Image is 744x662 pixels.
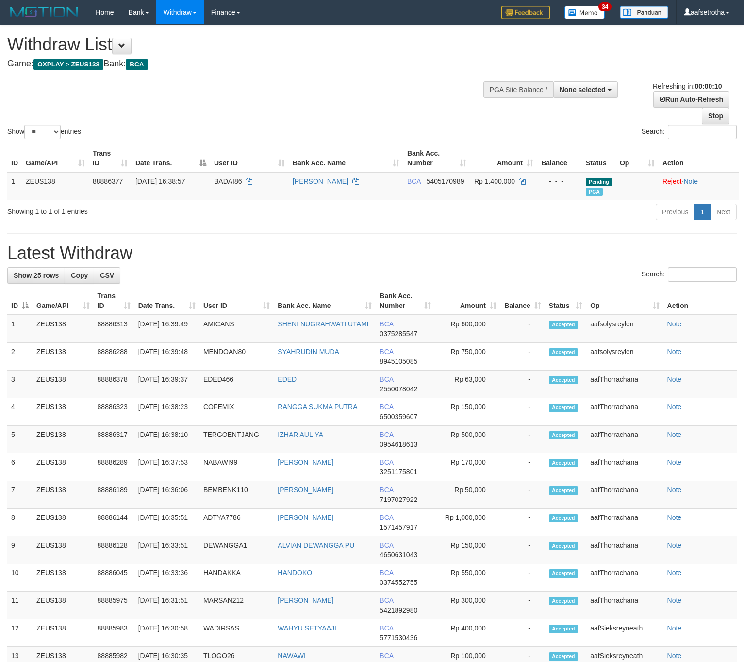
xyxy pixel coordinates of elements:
a: IZHAR AULIYA [278,431,323,438]
span: BCA [126,59,148,70]
td: Rp 600,000 [435,315,500,343]
span: OXPLAY > ZEUS138 [33,59,103,70]
a: Next [710,204,737,220]
span: Accepted [549,376,578,384]
span: BCA [380,652,393,660]
a: Note [667,624,682,632]
span: Accepted [549,542,578,550]
td: MARSAN212 [199,592,274,619]
a: SYAHRUDIN MUDA [278,348,339,355]
span: BCA [380,431,393,438]
td: ZEUS138 [33,426,94,453]
td: aafThorrachana [586,453,663,481]
span: BCA [380,458,393,466]
th: Balance: activate to sort column ascending [500,287,545,315]
td: aafsolysreylen [586,343,663,371]
td: Rp 50,000 [435,481,500,509]
td: 2 [7,343,33,371]
span: Accepted [549,404,578,412]
th: ID: activate to sort column descending [7,287,33,315]
span: Copy 0375285547 to clipboard [380,330,417,338]
span: BCA [380,403,393,411]
td: - [500,481,545,509]
td: 88885983 [94,619,134,647]
a: CSV [94,267,120,284]
td: ZEUS138 [33,481,94,509]
img: panduan.png [620,6,668,19]
th: Date Trans.: activate to sort column ascending [134,287,199,315]
a: Note [667,348,682,355]
td: 1 [7,315,33,343]
span: Copy 0374552755 to clipboard [380,579,417,586]
td: Rp 300,000 [435,592,500,619]
th: Bank Acc. Number: activate to sort column ascending [403,145,470,172]
span: Copy 5405170989 to clipboard [427,178,464,185]
td: ADTYA7786 [199,509,274,536]
td: - [500,371,545,398]
a: [PERSON_NAME] [278,458,333,466]
td: 88886045 [94,564,134,592]
th: Trans ID: activate to sort column ascending [94,287,134,315]
span: [DATE] 16:38:57 [135,178,185,185]
label: Search: [642,267,737,282]
td: ZEUS138 [33,371,94,398]
a: Reject [662,178,682,185]
span: BCA [380,569,393,577]
div: Showing 1 to 1 of 1 entries [7,203,303,216]
td: 88886128 [94,536,134,564]
span: Accepted [549,652,578,661]
a: Note [667,569,682,577]
td: aafThorrachana [586,536,663,564]
a: NAWAWI [278,652,306,660]
td: NABAWI99 [199,453,274,481]
span: Accepted [549,431,578,439]
td: 12 [7,619,33,647]
td: DEWANGGA1 [199,536,274,564]
span: Accepted [549,597,578,605]
span: BCA [380,375,393,383]
span: Accepted [549,625,578,633]
td: aafThorrachana [586,398,663,426]
a: Note [667,403,682,411]
td: Rp 150,000 [435,536,500,564]
a: [PERSON_NAME] [278,486,333,494]
span: Copy 8945105085 to clipboard [380,357,417,365]
td: [DATE] 16:38:23 [134,398,199,426]
div: PGA Site Balance / [483,81,553,98]
a: Stop [702,108,729,124]
h1: Withdraw List [7,35,486,54]
select: Showentries [24,125,61,139]
td: WADIRSAS [199,619,274,647]
td: Rp 63,000 [435,371,500,398]
span: BCA [380,348,393,355]
td: [DATE] 16:33:36 [134,564,199,592]
th: Action [663,287,737,315]
span: BADAI86 [214,178,242,185]
td: ZEUS138 [22,172,89,200]
span: BCA [380,320,393,328]
span: CSV [100,272,114,279]
a: WAHYU SETYAAJI [278,624,336,632]
td: [DATE] 16:30:58 [134,619,199,647]
a: Show 25 rows [7,267,65,284]
span: BCA [380,541,393,549]
td: - [500,398,545,426]
span: Copy 1571457917 to clipboard [380,523,417,531]
th: User ID: activate to sort column ascending [210,145,289,172]
td: Rp 170,000 [435,453,500,481]
a: Note [667,597,682,604]
span: 88886377 [93,178,123,185]
a: [PERSON_NAME] [278,514,333,521]
span: BCA [380,624,393,632]
a: RANGGA SUKMA PUTRA [278,403,357,411]
span: Show 25 rows [14,272,59,279]
a: Note [667,431,682,438]
a: Note [667,514,682,521]
td: Rp 1,000,000 [435,509,500,536]
a: Note [667,375,682,383]
td: aafThorrachana [586,481,663,509]
td: [DATE] 16:39:37 [134,371,199,398]
th: Amount: activate to sort column ascending [435,287,500,315]
span: Copy 3251175801 to clipboard [380,468,417,476]
td: AMICANS [199,315,274,343]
